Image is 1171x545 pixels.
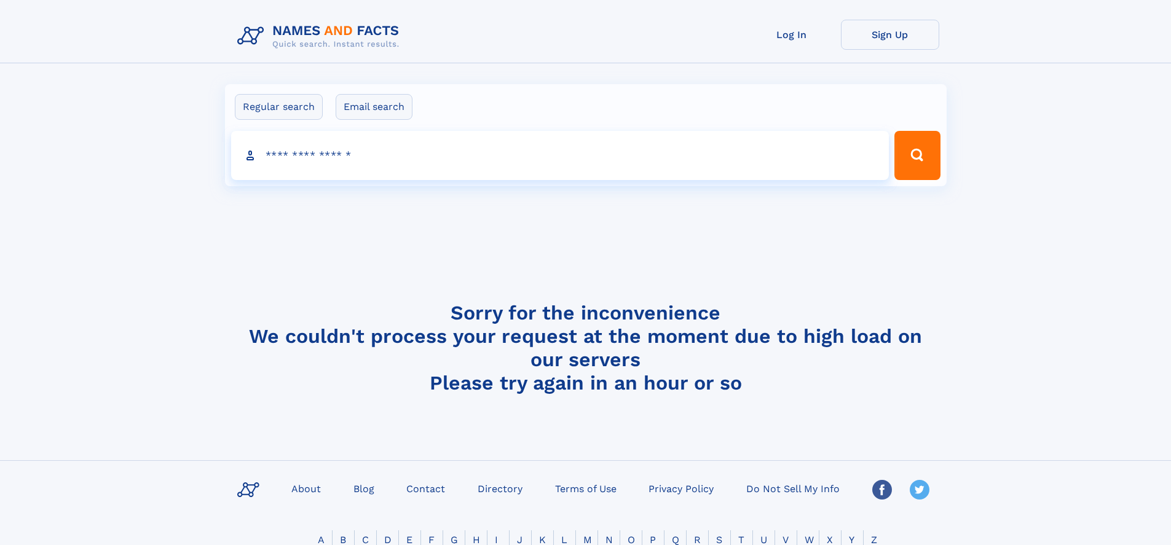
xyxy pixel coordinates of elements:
img: Twitter [910,480,929,500]
a: Directory [473,479,527,497]
img: Logo Names and Facts [232,20,409,53]
input: search input [231,131,889,180]
h4: Sorry for the inconvenience We couldn't process your request at the moment due to high load on ou... [232,301,939,394]
img: Facebook [872,480,892,500]
label: Email search [336,94,412,120]
a: Log In [743,20,841,50]
a: Blog [349,479,379,497]
a: Privacy Policy [644,479,719,497]
button: Search Button [894,131,940,180]
a: Contact [401,479,450,497]
a: Sign Up [841,20,939,50]
a: Do Not Sell My Info [741,479,845,497]
a: Terms of Use [550,479,621,497]
a: About [286,479,326,497]
label: Regular search [235,94,323,120]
